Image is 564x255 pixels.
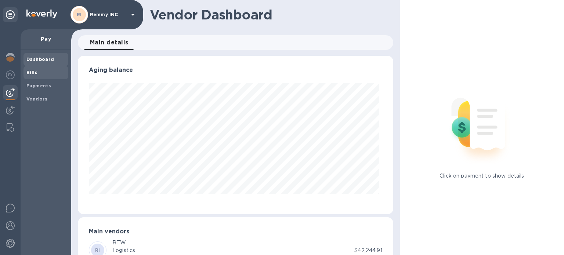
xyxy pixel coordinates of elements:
p: Pay [26,35,65,43]
b: RI [77,12,82,17]
div: Logistics [112,247,135,254]
div: RTW [112,239,135,247]
b: Vendors [26,96,48,102]
h1: Vendor Dashboard [150,7,388,22]
span: Main details [90,37,129,48]
img: Logo [26,10,57,18]
p: Click on payment to show details [440,172,524,180]
b: RI [95,247,100,253]
b: Dashboard [26,57,54,62]
p: Remmy INC [90,12,127,17]
img: Foreign exchange [6,70,15,79]
h3: Main vendors [89,228,382,235]
h3: Aging balance [89,67,382,74]
b: Payments [26,83,51,88]
b: Bills [26,70,37,75]
p: $42,244.91 [354,247,382,254]
div: Unpin categories [3,7,18,22]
